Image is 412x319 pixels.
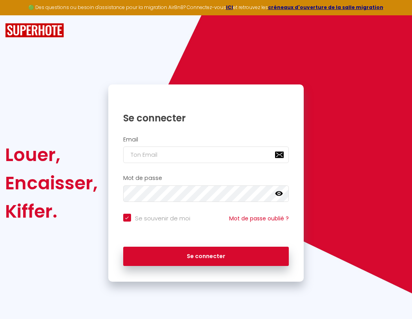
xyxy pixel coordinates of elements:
[123,175,289,181] h2: Mot de passe
[229,214,289,222] a: Mot de passe oublié ?
[5,197,98,225] div: Kiffer.
[123,247,289,266] button: Se connecter
[123,112,289,124] h1: Se connecter
[268,4,383,11] a: créneaux d'ouverture de la salle migration
[5,141,98,169] div: Louer,
[5,169,98,197] div: Encaisser,
[226,4,233,11] a: ICI
[123,147,289,163] input: Ton Email
[5,23,64,38] img: SuperHote logo
[123,136,289,143] h2: Email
